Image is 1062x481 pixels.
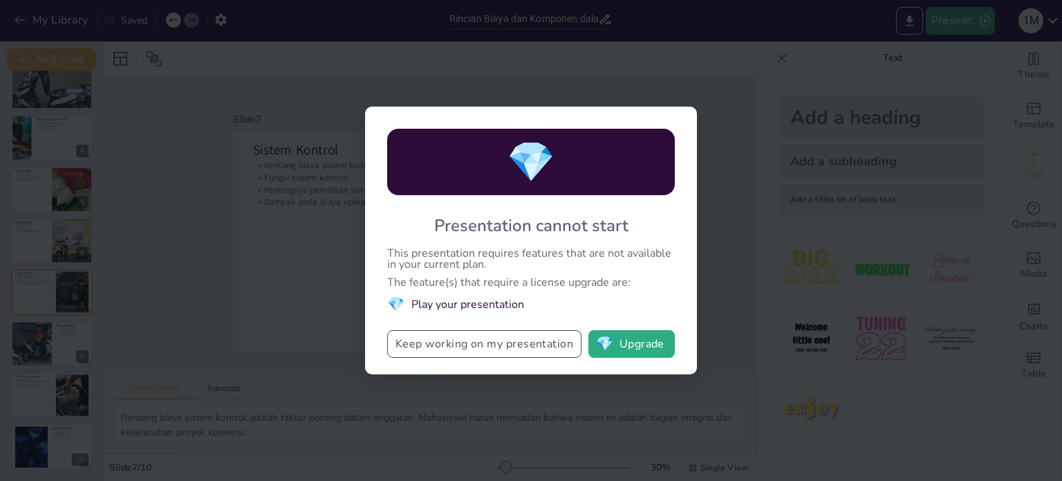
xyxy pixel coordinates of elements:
span: diamond [596,337,613,351]
button: Keep working on my presentation [387,330,581,358]
div: The feature(s) that require a license upgrade are: [387,277,675,288]
div: Presentation cannot start [434,215,628,237]
div: This presentation requires features that are not available in your current plan. [387,248,675,270]
span: diamond [387,295,404,314]
li: Play your presentation [387,295,675,314]
span: diamond [507,136,555,189]
button: diamondUpgrade [588,330,675,358]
